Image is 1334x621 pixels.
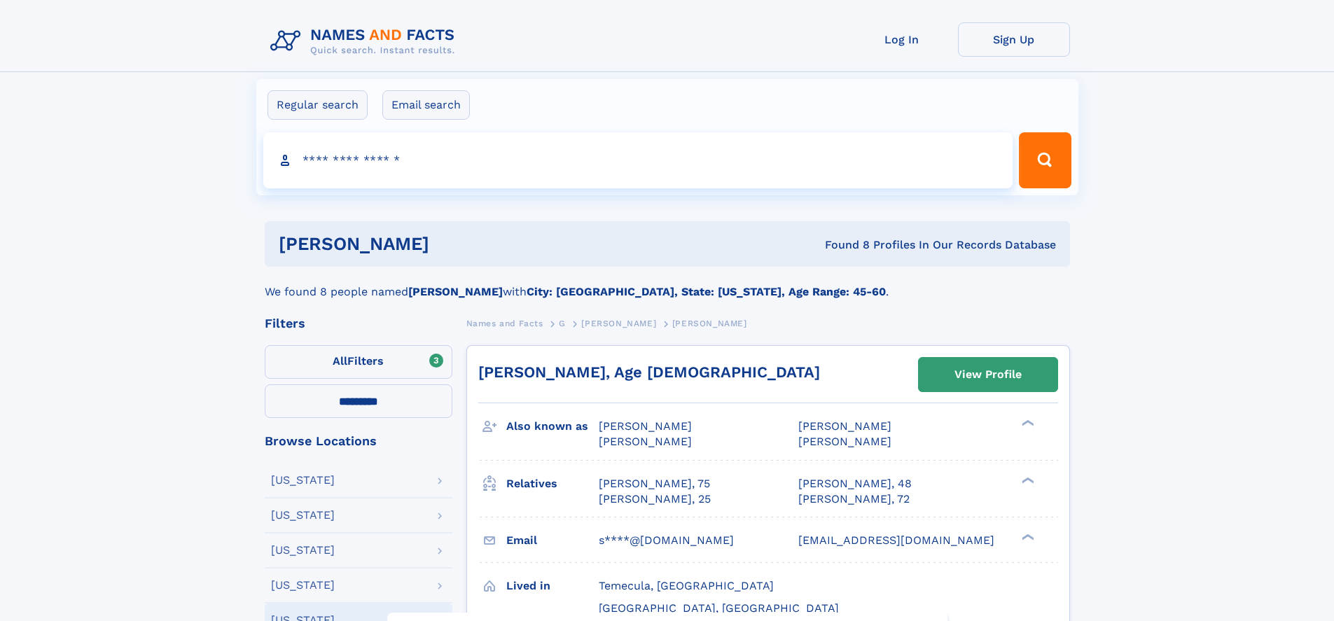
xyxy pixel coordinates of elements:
[846,22,958,57] a: Log In
[599,435,692,448] span: [PERSON_NAME]
[798,491,910,507] a: [PERSON_NAME], 72
[798,533,994,547] span: [EMAIL_ADDRESS][DOMAIN_NAME]
[333,354,347,368] span: All
[954,358,1022,391] div: View Profile
[627,237,1056,253] div: Found 8 Profiles In Our Records Database
[559,314,566,332] a: G
[581,319,656,328] span: [PERSON_NAME]
[506,472,599,496] h3: Relatives
[672,319,747,328] span: [PERSON_NAME]
[798,419,891,433] span: [PERSON_NAME]
[798,435,891,448] span: [PERSON_NAME]
[263,132,1013,188] input: search input
[599,476,710,491] a: [PERSON_NAME], 75
[506,414,599,438] h3: Also known as
[798,476,912,491] a: [PERSON_NAME], 48
[466,314,543,332] a: Names and Facts
[271,510,335,521] div: [US_STATE]
[265,435,452,447] div: Browse Locations
[599,419,692,433] span: [PERSON_NAME]
[958,22,1070,57] a: Sign Up
[271,580,335,591] div: [US_STATE]
[581,314,656,332] a: [PERSON_NAME]
[599,601,839,615] span: [GEOGRAPHIC_DATA], [GEOGRAPHIC_DATA]
[265,267,1070,300] div: We found 8 people named with .
[408,285,503,298] b: [PERSON_NAME]
[271,475,335,486] div: [US_STATE]
[506,529,599,552] h3: Email
[559,319,566,328] span: G
[599,491,711,507] a: [PERSON_NAME], 25
[527,285,886,298] b: City: [GEOGRAPHIC_DATA], State: [US_STATE], Age Range: 45-60
[279,235,627,253] h1: [PERSON_NAME]
[1018,475,1035,484] div: ❯
[919,358,1057,391] a: View Profile
[382,90,470,120] label: Email search
[268,90,368,120] label: Regular search
[1018,419,1035,428] div: ❯
[1018,532,1035,541] div: ❯
[265,22,466,60] img: Logo Names and Facts
[265,317,452,330] div: Filters
[1019,132,1071,188] button: Search Button
[271,545,335,556] div: [US_STATE]
[506,574,599,598] h3: Lived in
[599,579,774,592] span: Temecula, [GEOGRAPHIC_DATA]
[478,363,820,381] a: [PERSON_NAME], Age [DEMOGRAPHIC_DATA]
[265,345,452,379] label: Filters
